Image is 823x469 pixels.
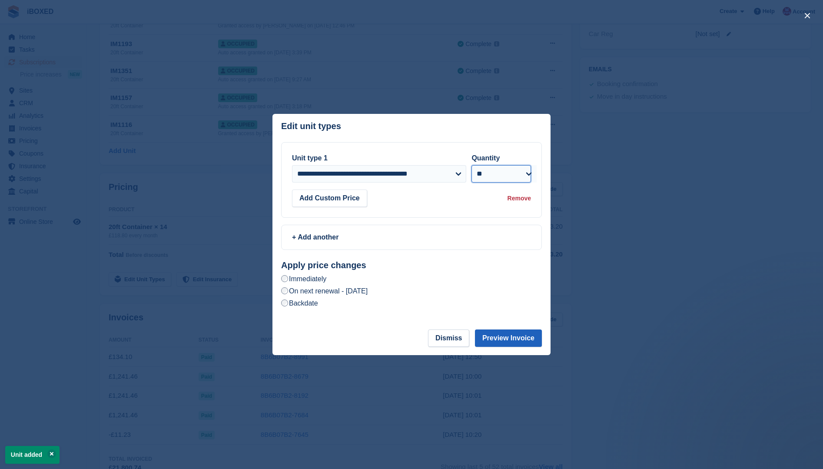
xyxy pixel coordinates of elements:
[281,299,288,306] input: Backdate
[475,329,542,347] button: Preview Invoice
[281,299,318,308] label: Backdate
[281,287,288,294] input: On next renewal - [DATE]
[428,329,469,347] button: Dismiss
[471,154,500,162] label: Quantity
[800,9,814,23] button: close
[281,275,288,282] input: Immediately
[281,286,368,296] label: On next renewal - [DATE]
[292,190,367,207] button: Add Custom Price
[281,260,366,270] strong: Apply price changes
[281,225,542,250] a: + Add another
[5,446,60,464] p: Unit added
[281,274,326,283] label: Immediately
[292,232,531,243] div: + Add another
[281,121,341,131] p: Edit unit types
[292,154,328,162] label: Unit type 1
[508,194,531,203] div: Remove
